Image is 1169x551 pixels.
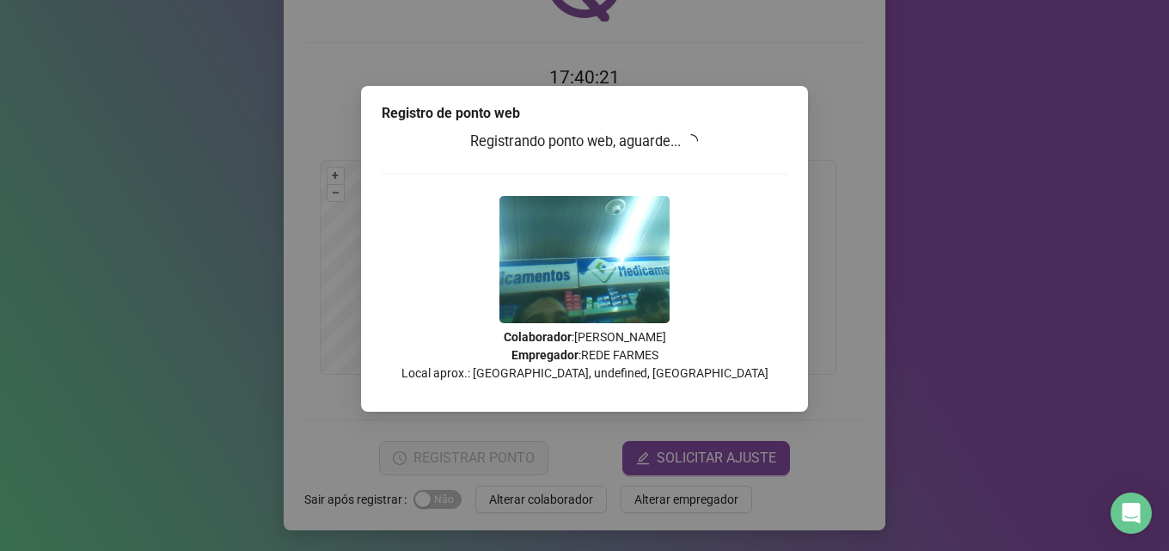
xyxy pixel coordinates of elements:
strong: Colaborador [504,330,572,344]
span: loading [682,132,701,150]
p: : [PERSON_NAME] : REDE FARMES Local aprox.: [GEOGRAPHIC_DATA], undefined, [GEOGRAPHIC_DATA] [382,328,787,383]
img: Z [499,196,670,323]
div: Open Intercom Messenger [1111,493,1152,534]
h3: Registrando ponto web, aguarde... [382,131,787,153]
strong: Empregador [511,348,578,362]
div: Registro de ponto web [382,103,787,124]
